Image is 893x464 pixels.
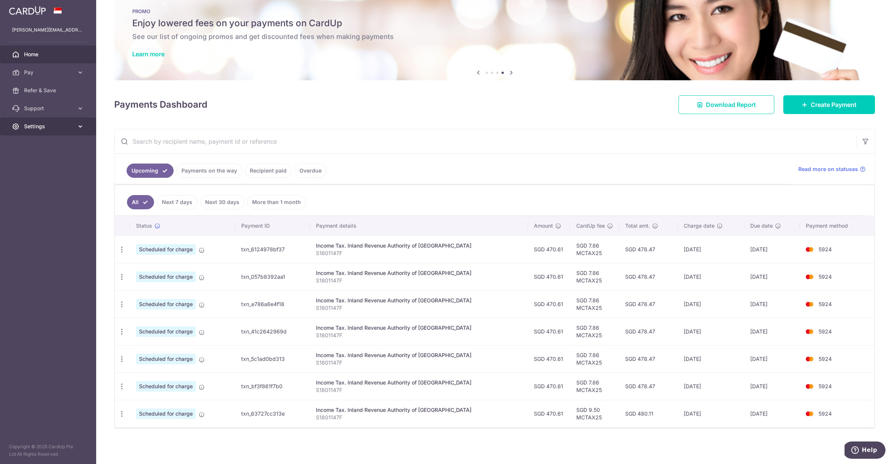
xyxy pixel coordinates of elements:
[528,318,570,345] td: SGD 470.61
[802,382,817,391] img: Bank Card
[619,290,678,318] td: SGD 478.47
[24,123,74,130] span: Settings
[744,345,800,372] td: [DATE]
[528,290,570,318] td: SGD 470.61
[845,441,885,460] iframe: Opens a widget where you can find more information
[570,345,619,372] td: SGD 7.86 MCTAX25
[619,372,678,400] td: SGD 478.47
[534,222,553,230] span: Amount
[570,263,619,290] td: SGD 7.86 MCTAX25
[310,216,528,236] th: Payment details
[235,345,310,372] td: txn_5c1ad0bd313
[316,379,522,386] div: Income Tax. Inland Revenue Authority of [GEOGRAPHIC_DATA]
[678,263,744,290] td: [DATE]
[684,222,715,230] span: Charge date
[678,236,744,263] td: [DATE]
[744,400,800,427] td: [DATE]
[576,222,605,230] span: CardUp fee
[316,332,522,339] p: S1801147F
[24,69,74,76] span: Pay
[136,222,152,230] span: Status
[316,304,522,312] p: S1801147F
[12,26,84,34] p: [PERSON_NAME][EMAIL_ADDRESS][PERSON_NAME][DOMAIN_NAME]
[619,345,678,372] td: SGD 478.47
[528,263,570,290] td: SGD 470.61
[678,290,744,318] td: [DATE]
[819,301,832,307] span: 5924
[24,105,74,112] span: Support
[136,272,196,282] span: Scheduled for charge
[235,216,310,236] th: Payment ID
[316,269,522,277] div: Income Tax. Inland Revenue Authority of [GEOGRAPHIC_DATA]
[744,290,800,318] td: [DATE]
[625,222,650,230] span: Total amt.
[678,372,744,400] td: [DATE]
[136,299,196,309] span: Scheduled for charge
[750,222,773,230] span: Due date
[316,406,522,414] div: Income Tax. Inland Revenue Authority of [GEOGRAPHIC_DATA]
[528,372,570,400] td: SGD 470.61
[316,249,522,257] p: S1801147F
[570,400,619,427] td: SGD 9.50 MCTAX25
[316,359,522,366] p: S1801147F
[235,236,310,263] td: txn_6124978bf37
[678,345,744,372] td: [DATE]
[132,32,857,41] h6: See our list of ongoing promos and get discounted fees when making payments
[24,51,74,58] span: Home
[136,326,196,337] span: Scheduled for charge
[235,318,310,345] td: txn_41c2642969d
[619,236,678,263] td: SGD 478.47
[295,164,326,178] a: Overdue
[235,400,310,427] td: txn_63727cc313e
[136,408,196,419] span: Scheduled for charge
[316,351,522,359] div: Income Tax. Inland Revenue Authority of [GEOGRAPHIC_DATA]
[678,318,744,345] td: [DATE]
[744,263,800,290] td: [DATE]
[802,300,817,309] img: Bank Card
[798,165,866,173] a: Read more on statuses
[245,164,292,178] a: Recipient paid
[115,129,857,153] input: Search by recipient name, payment id or reference
[802,354,817,363] img: Bank Card
[819,273,832,280] span: 5924
[316,414,522,421] p: S1801147F
[744,318,800,345] td: [DATE]
[802,245,817,254] img: Bank Card
[127,164,174,178] a: Upcoming
[819,356,832,362] span: 5924
[802,409,817,418] img: Bank Card
[127,195,154,209] a: All
[802,272,817,281] img: Bank Card
[802,327,817,336] img: Bank Card
[235,263,310,290] td: txn_057b8392aa1
[528,400,570,427] td: SGD 470.61
[570,290,619,318] td: SGD 7.86 MCTAX25
[316,277,522,284] p: S1801147F
[132,17,857,29] h5: Enjoy lowered fees on your payments on CardUp
[744,236,800,263] td: [DATE]
[177,164,242,178] a: Payments on the way
[811,100,857,109] span: Create Payment
[570,236,619,263] td: SGD 7.86 MCTAX25
[316,297,522,304] div: Income Tax. Inland Revenue Authority of [GEOGRAPHIC_DATA]
[247,195,306,209] a: More than 1 month
[800,216,874,236] th: Payment method
[706,100,756,109] span: Download Report
[798,165,858,173] span: Read more on statuses
[744,372,800,400] td: [DATE]
[235,290,310,318] td: txn_e786a6e4f18
[316,324,522,332] div: Income Tax. Inland Revenue Authority of [GEOGRAPHIC_DATA]
[157,195,197,209] a: Next 7 days
[132,50,165,58] a: Learn more
[136,354,196,364] span: Scheduled for charge
[114,98,207,111] h4: Payments Dashboard
[678,95,774,114] a: Download Report
[200,195,244,209] a: Next 30 days
[570,372,619,400] td: SGD 7.86 MCTAX25
[678,400,744,427] td: [DATE]
[570,318,619,345] td: SGD 7.86 MCTAX25
[9,6,46,15] img: CardUp
[316,386,522,394] p: S1801147F
[819,410,832,417] span: 5924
